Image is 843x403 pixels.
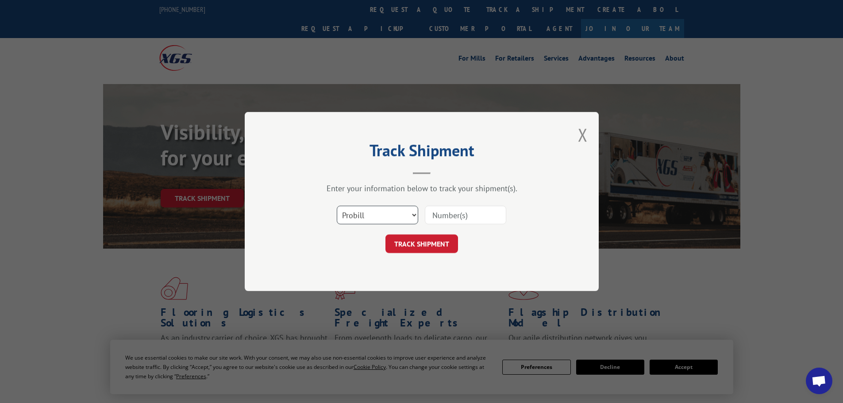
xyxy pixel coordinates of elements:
[289,144,554,161] h2: Track Shipment
[806,368,832,394] div: Open chat
[578,123,588,146] button: Close modal
[425,206,506,224] input: Number(s)
[385,234,458,253] button: TRACK SHIPMENT
[289,183,554,193] div: Enter your information below to track your shipment(s).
